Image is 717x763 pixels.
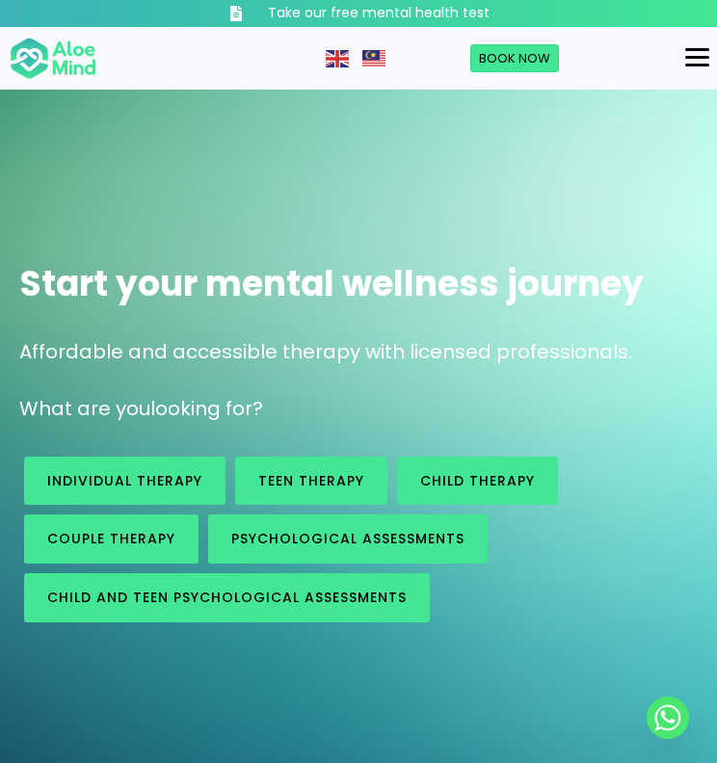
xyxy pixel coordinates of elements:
[326,48,351,67] a: English
[208,514,488,564] a: Psychological assessments
[647,697,689,739] a: Whatsapp
[19,259,644,308] span: Start your mental wellness journey
[19,338,698,366] p: Affordable and accessible therapy with licensed professionals.
[326,50,349,67] img: en
[47,588,407,607] span: Child and Teen Psychological assessments
[362,50,385,67] img: ms
[235,457,387,506] a: Teen Therapy
[362,48,387,67] a: Malay
[420,471,535,490] span: Child Therapy
[470,44,559,73] a: Book Now
[397,457,558,506] a: Child Therapy
[479,49,550,67] span: Book Now
[24,573,430,622] a: Child and Teen Psychological assessments
[677,41,717,74] button: Menu
[231,529,465,548] span: Psychological assessments
[258,471,364,490] span: Teen Therapy
[10,37,96,81] img: Aloe mind Logo
[185,4,532,23] a: Take our free mental health test
[47,471,202,490] span: Individual therapy
[19,395,150,422] span: What are you
[24,457,226,506] a: Individual therapy
[150,395,263,422] span: looking for?
[24,514,199,564] a: Couple therapy
[268,4,490,23] h3: Take our free mental health test
[47,529,175,548] span: Couple therapy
